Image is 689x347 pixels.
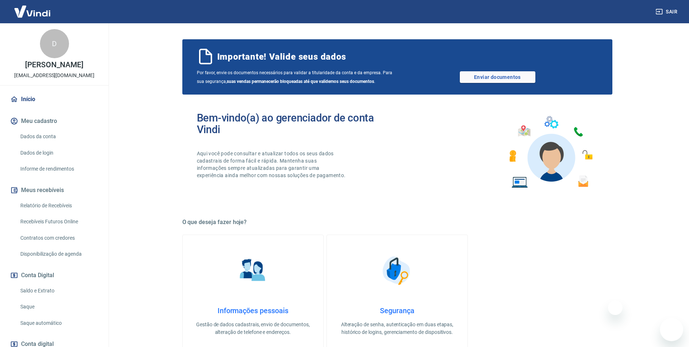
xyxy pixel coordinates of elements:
[25,61,83,69] p: [PERSON_NAME]
[17,299,100,314] a: Saque
[17,283,100,298] a: Saldo e Extrato
[227,79,374,84] b: suas vendas permanecerão bloqueadas até que validemos seus documentos
[14,72,94,79] p: [EMAIL_ADDRESS][DOMAIN_NAME]
[9,267,100,283] button: Conta Digital
[379,252,415,289] img: Segurança
[503,112,598,192] img: Imagem de um avatar masculino com diversos icones exemplificando as funcionalidades do gerenciado...
[660,318,683,341] iframe: Botão para abrir a janela de mensagens
[654,5,680,19] button: Sair
[9,91,100,107] a: Início
[608,300,623,315] iframe: Fechar mensagem
[197,68,397,86] span: Por favor, envie os documentos necessários para validar a titularidade da conta e da empresa. Par...
[194,321,312,336] p: Gestão de dados cadastrais, envio de documentos, alteração de telefone e endereços.
[182,219,612,226] h5: O que deseja fazer hoje?
[197,150,347,179] p: Aqui você pode consultar e atualizar todos os seus dados cadastrais de forma fácil e rápida. Mant...
[17,161,100,176] a: Informe de rendimentos
[40,29,69,58] div: D
[197,112,397,135] h2: Bem-vindo(a) ao gerenciador de conta Vindi
[17,231,100,246] a: Contratos com credores
[17,316,100,331] a: Saque automático
[17,129,100,144] a: Dados da conta
[9,182,100,198] button: Meus recebíveis
[17,198,100,213] a: Relatório de Recebíveis
[9,0,56,23] img: Vindi
[17,247,100,262] a: Disponibilização de agenda
[217,51,346,63] span: Importante! Valide seus dados
[9,113,100,129] button: Meu cadastro
[194,306,312,315] h4: Informações pessoais
[339,321,456,336] p: Alteração de senha, autenticação em duas etapas, histórico de logins, gerenciamento de dispositivos.
[235,252,271,289] img: Informações pessoais
[339,306,456,315] h4: Segurança
[460,71,535,83] a: Enviar documentos
[17,145,100,160] a: Dados de login
[17,214,100,229] a: Recebíveis Futuros Online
